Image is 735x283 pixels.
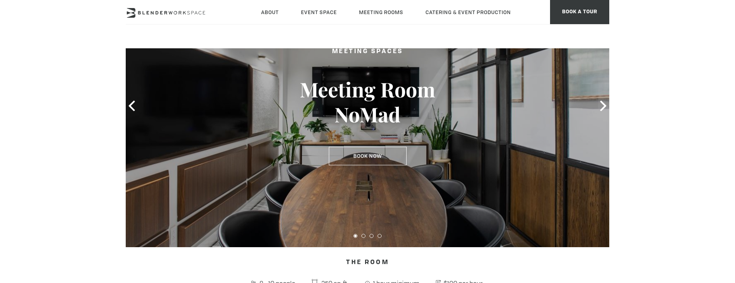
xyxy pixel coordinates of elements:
[126,255,609,271] h4: The Room
[275,77,460,127] h3: Meeting Room NoMad
[329,147,407,165] a: Book Now
[590,180,735,283] iframe: Chat Widget
[275,47,460,57] h2: Meeting Spaces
